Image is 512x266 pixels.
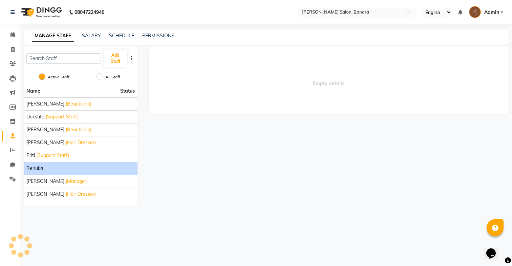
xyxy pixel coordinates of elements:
[66,100,91,108] span: (Beautician)
[26,152,35,159] span: Priti
[26,113,44,120] span: Dakshta
[142,33,174,39] a: PERMISSIONS
[105,74,120,80] label: All Staff
[66,126,91,133] span: (Beautician)
[149,46,509,114] span: Empty details
[26,126,64,133] span: [PERSON_NAME]
[26,139,64,146] span: [PERSON_NAME]
[36,152,69,159] span: (Support Staff)
[17,3,64,22] img: logo
[484,9,499,16] span: Admin
[26,165,43,172] span: Renuka
[26,178,64,185] span: [PERSON_NAME]
[109,33,134,39] a: SCHEDULE
[66,139,96,146] span: (Hair Dresser)
[484,239,505,259] iframe: chat widget
[26,53,101,64] input: Search Staff
[66,178,88,185] span: (Manager)
[82,33,101,39] a: SALARY
[120,88,135,95] span: Status
[104,50,127,67] button: Add Staff
[26,100,64,108] span: [PERSON_NAME]
[26,88,40,94] span: Name
[48,74,69,80] label: Active Staff
[46,113,79,120] span: (Support Staff)
[66,191,96,198] span: (Hair Dresser)
[26,191,64,198] span: [PERSON_NAME]
[32,30,74,42] a: MANAGE STAFF
[469,6,481,18] img: Admin
[74,3,104,22] b: 08047224946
